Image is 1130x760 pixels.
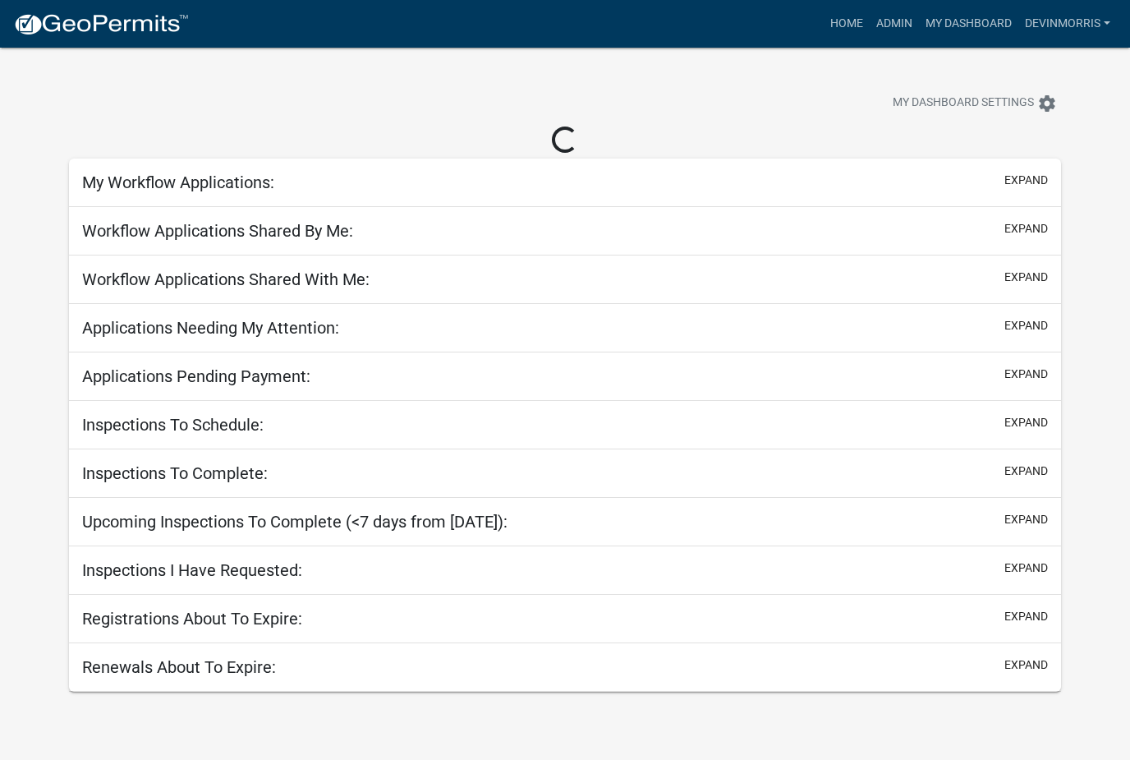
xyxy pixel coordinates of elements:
a: Home [824,8,870,39]
h5: Registrations About To Expire: [82,609,302,629]
button: expand [1004,317,1048,334]
button: expand [1004,269,1048,286]
button: expand [1004,511,1048,528]
span: My Dashboard Settings [893,94,1034,113]
h5: Applications Pending Payment: [82,366,310,386]
h5: Inspections To Schedule: [82,415,264,435]
button: expand [1004,220,1048,237]
button: expand [1004,656,1048,674]
button: expand [1004,414,1048,431]
button: expand [1004,366,1048,383]
button: expand [1004,560,1048,577]
h5: Workflow Applications Shared With Me: [82,269,370,289]
a: Admin [870,8,919,39]
h5: Renewals About To Expire: [82,657,276,677]
button: expand [1004,172,1048,189]
a: My Dashboard [919,8,1018,39]
button: expand [1004,463,1048,480]
h5: Inspections I Have Requested: [82,560,302,580]
i: settings [1037,94,1057,113]
button: My Dashboard Settingssettings [880,87,1070,119]
h5: Inspections To Complete: [82,463,268,483]
h5: Upcoming Inspections To Complete (<7 days from [DATE]): [82,512,508,532]
h5: Workflow Applications Shared By Me: [82,221,353,241]
a: Devinmorris [1018,8,1117,39]
h5: My Workflow Applications: [82,173,274,192]
button: expand [1004,608,1048,625]
h5: Applications Needing My Attention: [82,318,339,338]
